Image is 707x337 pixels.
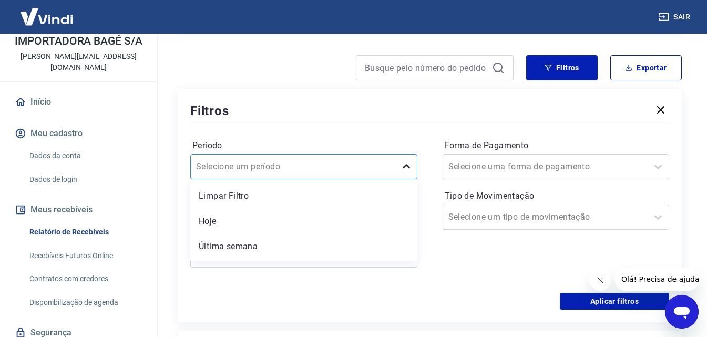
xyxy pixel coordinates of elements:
p: [PERSON_NAME][EMAIL_ADDRESS][DOMAIN_NAME] [8,51,149,73]
iframe: Mensagem da empresa [615,268,699,291]
button: Sair [657,7,694,27]
p: IMPORTADORA BAGÉ S/A [15,36,142,47]
button: Exportar [610,55,682,80]
button: Aplicar filtros [560,293,669,310]
span: Olá! Precisa de ajuda? [6,7,88,16]
a: Recebíveis Futuros Online [25,245,145,267]
input: Busque pelo número do pedido [365,60,488,76]
a: Contratos com credores [25,268,145,290]
a: Início [13,90,145,114]
img: Vindi [13,1,81,33]
a: Dados da conta [25,145,145,167]
a: Dados de login [25,169,145,190]
div: Hoje [190,211,417,232]
a: Disponibilização de agenda [25,292,145,313]
div: Limpar Filtro [190,186,417,207]
div: Última semana [190,236,417,257]
a: Relatório de Recebíveis [25,221,145,243]
label: Forma de Pagamento [445,139,668,152]
label: Período [192,139,415,152]
button: Meu cadastro [13,122,145,145]
button: Filtros [526,55,598,80]
iframe: Fechar mensagem [590,270,611,291]
label: Tipo de Movimentação [445,190,668,202]
button: Meus recebíveis [13,198,145,221]
h5: Filtros [190,103,229,119]
iframe: Botão para abrir a janela de mensagens [665,295,699,329]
